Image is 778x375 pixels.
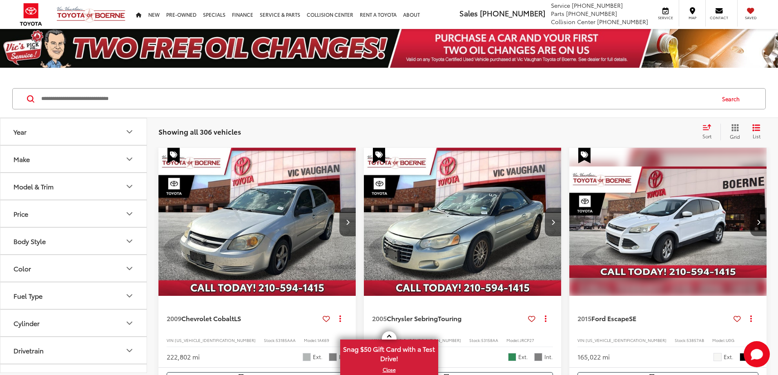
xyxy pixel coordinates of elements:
[713,353,722,361] span: Oxford White
[13,237,46,245] div: Body Style
[577,314,730,323] a: 2015Ford EscapeSE
[518,353,528,361] span: Ext.
[520,337,534,343] span: JRCP27
[13,155,30,163] div: Make
[339,353,348,361] span: Int.
[480,8,545,18] span: [PHONE_NUMBER]
[577,337,586,343] span: VIN:
[125,182,134,191] div: Model & Trim
[125,154,134,164] div: Make
[341,340,437,365] span: Snag $50 Gift Card with a Test Drive!
[746,124,767,140] button: List View
[551,1,570,9] span: Service
[303,353,311,361] span: Silver Ice Metallic
[167,148,180,163] span: Special
[125,127,134,137] div: Year
[13,264,31,272] div: Color
[181,313,234,323] span: Chevrolet Cobalt
[744,341,770,367] svg: Start Chat
[438,313,461,323] span: Touring
[158,126,241,136] span: Showing all 306 vehicles
[167,337,175,343] span: VIN:
[459,8,478,18] span: Sales
[167,352,200,362] div: 222,802 mi
[545,208,561,236] button: Next image
[387,313,438,323] span: Chrysler Sebring
[675,337,687,343] span: Stock:
[726,337,734,343] span: U0G
[539,311,553,326] button: Actions
[158,148,357,296] a: 2009 Chevrolet Cobalt LS2009 Chevrolet Cobalt LS2009 Chevrolet Cobalt LS2009 Chevrolet Cobalt LS
[577,352,610,362] div: 165,022 mi
[264,337,276,343] span: Stock:
[0,228,147,254] button: Body StyleBody Style
[569,148,767,297] img: 2015 Ford Escape SE
[0,310,147,336] button: CylinderCylinder
[125,264,134,273] div: Color
[363,148,562,297] img: 2005 Chrysler Sebring Touring
[572,1,623,9] span: [PHONE_NUMBER]
[569,148,767,296] div: 2015 Ford Escape SE 0
[714,89,751,109] button: Search
[372,313,387,323] span: 2005
[125,346,134,355] div: Drivetrain
[13,210,28,217] div: Price
[13,346,44,354] div: Drivetrain
[373,148,385,163] span: Special
[125,291,134,301] div: Fuel Type
[0,146,147,172] button: MakeMake
[730,133,740,140] span: Grid
[656,15,675,20] span: Service
[0,282,147,309] button: Fuel TypeFuel Type
[506,337,520,343] span: Model:
[534,353,542,361] span: Dark Slate Gray
[597,18,648,26] span: [PHONE_NUMBER]
[683,15,701,20] span: Map
[276,337,296,343] span: 53185AAA
[744,341,770,367] button: Toggle Chat Window
[481,337,498,343] span: 53158AA
[234,313,241,323] span: LS
[13,128,27,135] div: Year
[629,313,636,323] span: SE
[742,15,760,20] span: Saved
[329,353,337,361] span: Gray
[56,6,126,23] img: Vic Vaughan Toyota of Boerne
[40,89,714,109] input: Search by Make, Model, or Keyword
[469,337,481,343] span: Stock:
[744,311,758,326] button: Actions
[702,133,711,140] span: Sort
[125,236,134,246] div: Body Style
[317,337,329,343] span: 1AK69
[333,311,348,326] button: Actions
[720,124,746,140] button: Grid View
[551,18,595,26] span: Collision Center
[698,124,720,140] button: Select sort value
[339,315,341,322] span: dropdown dots
[712,337,726,343] span: Model:
[363,148,562,296] div: 2005 Chrysler Sebring Touring 0
[591,313,629,323] span: Ford Escape
[125,209,134,219] div: Price
[0,337,147,364] button: DrivetrainDrivetrain
[577,313,591,323] span: 2015
[0,200,147,227] button: PricePrice
[752,133,760,140] span: List
[13,319,40,327] div: Cylinder
[551,9,564,18] span: Parts
[304,337,317,343] span: Model:
[710,15,728,20] span: Contact
[566,9,617,18] span: [PHONE_NUMBER]
[544,353,553,361] span: Int.
[750,208,767,236] button: Next image
[175,337,256,343] span: [US_VEHICLE_IDENTIFICATION_NUMBER]
[569,148,767,296] a: 2015 Ford Escape SE2015 Ford Escape SE2015 Ford Escape SE2015 Ford Escape SE
[167,314,319,323] a: 2009Chevrolet CobaltLS
[363,148,562,296] a: 2005 Chrysler Sebring Touring2005 Chrysler Sebring Touring2005 Chrysler Sebring Touring2005 Chrys...
[167,313,181,323] span: 2009
[13,182,54,190] div: Model & Trim
[508,353,516,361] span: Satin Jade Pearlcoat
[0,118,147,145] button: YearYear
[372,314,525,323] a: 2005Chrysler SebringTouring
[578,148,591,163] span: Special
